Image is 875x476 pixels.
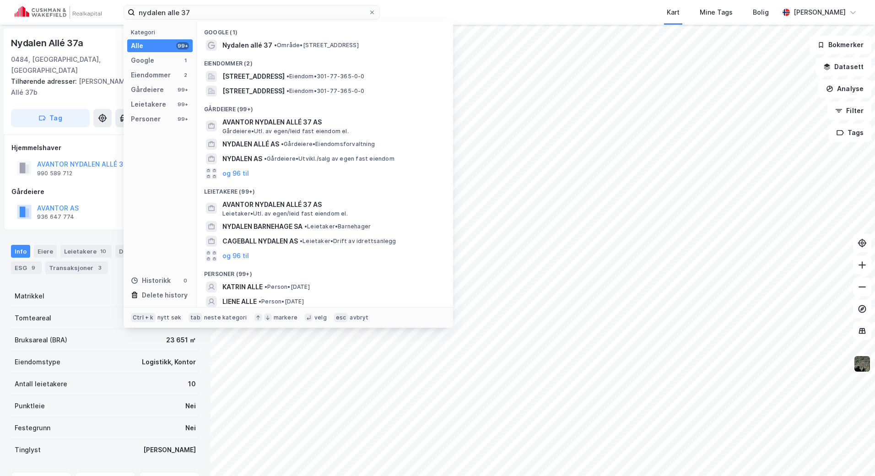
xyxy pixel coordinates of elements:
div: 0 [182,277,189,284]
div: [PERSON_NAME] [143,444,196,455]
button: Tags [829,124,871,142]
div: Historikk [131,275,171,286]
span: • [265,283,267,290]
div: Gårdeiere (99+) [197,98,453,115]
div: Hjemmelshaver [11,142,199,153]
div: Leietakere [60,245,112,258]
span: Leietaker • Utl. av egen/leid fast eiendom el. [222,210,348,217]
span: Område • [STREET_ADDRESS] [274,42,359,49]
div: 10 [98,247,108,256]
div: Info [11,245,30,258]
div: markere [274,314,297,321]
button: og 96 til [222,168,249,179]
iframe: Chat Widget [829,432,875,476]
div: avbryt [350,314,368,321]
span: • [274,42,277,49]
div: Festegrunn [15,422,50,433]
button: Bokmerker [810,36,871,54]
span: NYDALEN AS [222,153,262,164]
span: Person • [DATE] [265,283,310,291]
span: AVANTOR NYDALEN ALLÉ 37 AS [222,117,442,128]
div: Personer [131,114,161,124]
div: Ctrl + k [131,313,156,322]
span: KATRIN ALLE [222,281,263,292]
div: 936 647 774 [37,213,74,221]
div: esc [334,313,348,322]
span: • [281,141,284,147]
span: Leietaker • Barnehager [304,223,371,230]
div: Mine Tags [700,7,733,18]
span: • [259,298,261,305]
img: 9k= [853,355,871,373]
div: Nydalen Allé 37a [11,36,85,50]
span: • [264,155,267,162]
span: Person • [DATE] [259,298,304,305]
span: NYDALEN BARNEHAGE SA [222,221,302,232]
div: 99+ [176,101,189,108]
div: Leietakere (99+) [197,181,453,197]
div: Nei [185,422,196,433]
div: Punktleie [15,400,45,411]
span: • [300,238,302,244]
div: [PERSON_NAME] [794,7,846,18]
span: • [304,223,307,230]
img: cushman-wakefield-realkapital-logo.202ea83816669bd177139c58696a8fa1.svg [15,6,102,19]
div: 99+ [176,115,189,123]
span: • [286,87,289,94]
div: 99+ [176,86,189,93]
div: nytt søk [157,314,182,321]
div: neste kategori [204,314,247,321]
div: Matrikkel [15,291,44,302]
div: velg [314,314,327,321]
div: Eiendomstype [15,357,60,368]
span: • [286,73,289,80]
div: tab [189,313,202,322]
div: 1 [182,57,189,64]
div: 990 589 712 [37,170,72,177]
button: Analyse [818,80,871,98]
div: 9 [29,263,38,272]
div: Eiendommer [131,70,171,81]
div: 2 [182,71,189,79]
div: Leietakere [131,99,166,110]
span: Gårdeiere • Utl. av egen/leid fast eiendom el. [222,128,349,135]
input: Søk på adresse, matrikkel, gårdeiere, leietakere eller personer [135,5,368,19]
div: 0484, [GEOGRAPHIC_DATA], [GEOGRAPHIC_DATA] [11,54,129,76]
div: ESG [11,261,42,274]
div: Google [131,55,154,66]
div: Tinglyst [15,444,41,455]
div: Logistikk, Kontor [142,357,196,368]
div: Eiere [34,245,57,258]
div: Datasett [115,245,161,258]
span: Eiendom • 301-77-365-0-0 [286,73,365,80]
div: Bolig [753,7,769,18]
div: Google (1) [197,22,453,38]
span: Tilhørende adresser: [11,77,79,85]
div: 23 651 ㎡ [166,335,196,346]
div: [PERSON_NAME] Gate 5, Nydalen Allé 37b [11,76,192,98]
button: og 96 til [222,250,249,261]
div: Antall leietakere [15,379,67,389]
div: Transaksjoner [45,261,108,274]
div: Personer (99+) [197,263,453,280]
button: Tag [11,109,90,127]
span: Nydalen allé 37 [222,40,272,51]
span: [STREET_ADDRESS] [222,86,285,97]
span: CAGEBALL NYDALEN AS [222,236,298,247]
div: Eiendommer (2) [197,53,453,69]
span: Gårdeiere • Eiendomsforvaltning [281,141,375,148]
span: LIENE ALLE [222,296,257,307]
div: Bruksareal (BRA) [15,335,67,346]
div: 10 [188,379,196,389]
span: [STREET_ADDRESS] [222,71,285,82]
span: NYDALEN ALLÉ AS [222,139,279,150]
div: Alle [131,40,143,51]
div: Delete history [142,290,188,301]
div: Nei [185,400,196,411]
button: Datasett [816,58,871,76]
div: Kart [667,7,680,18]
button: Filter [827,102,871,120]
div: 99+ [176,42,189,49]
div: Kontrollprogram for chat [829,432,875,476]
span: AVANTOR NYDALEN ALLÉ 37 AS [222,199,442,210]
